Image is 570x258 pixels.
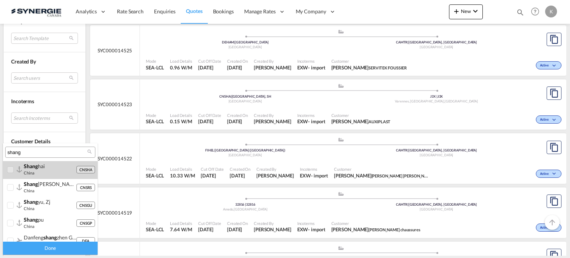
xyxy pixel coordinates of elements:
[24,224,35,229] small: china
[24,163,76,169] div: <span class="highlightedText">shang</span>hai
[24,170,35,175] small: china
[24,206,35,211] small: china
[24,188,35,193] small: china
[24,163,38,169] span: shang
[24,216,76,223] div: <span class="highlightedText">shang</span>pu
[24,181,38,187] span: shang
[24,234,76,241] div: danfeng <span class="highlightedText">shang</span>zhen gen.
[24,199,76,205] div: <span class="highlightedText">shang</span>yu, zj
[7,149,87,156] input: Search by Port/Country
[87,149,92,154] md-icon: icon-magnify
[24,199,38,205] span: shang
[3,242,98,255] div: Done
[24,216,38,223] span: shang
[24,181,76,187] div: <span class="highlightedText">shang</span>rao, jx
[43,234,57,241] span: shang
